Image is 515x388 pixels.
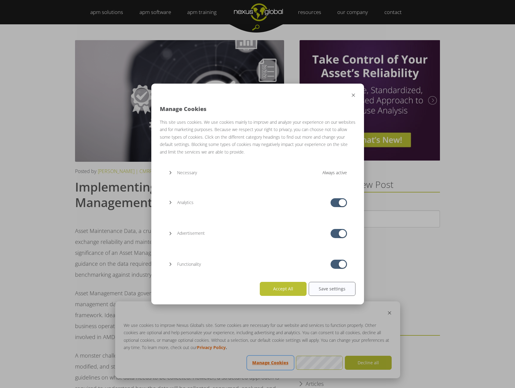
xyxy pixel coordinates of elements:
button: Save settings [309,282,355,296]
span: Analytics [177,199,194,206]
span: Necessary [177,169,197,177]
button: Functionality [168,261,331,268]
span: Always active [322,169,347,177]
span: Functionality [177,261,201,268]
span: Advertisement [177,230,205,237]
p: This site uses cookies. We use cookies mainly to improve and analyze your experience on our websi... [160,119,355,156]
button: Advertisement [168,230,331,237]
button: Accept All [260,282,307,296]
span: Manage Cookies [160,104,206,114]
button: Close modal [351,92,355,100]
button: Analytics [168,199,331,206]
button: Necessary [168,169,322,177]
